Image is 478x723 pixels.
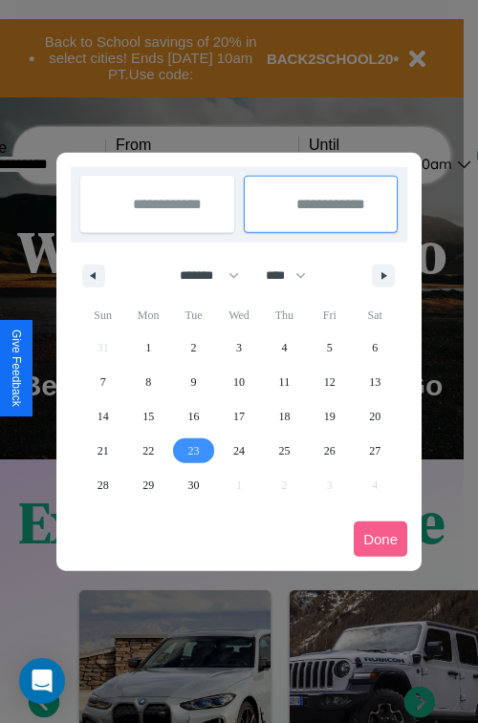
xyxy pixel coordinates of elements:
span: 25 [278,434,290,468]
span: 11 [279,365,291,399]
button: 17 [216,399,261,434]
button: 21 [80,434,125,468]
button: 25 [262,434,307,468]
button: 12 [307,365,352,399]
span: 5 [327,330,333,365]
span: 17 [233,399,245,434]
button: Done [354,521,407,557]
button: 4 [262,330,307,365]
span: 22 [142,434,154,468]
span: Sat [353,300,398,330]
span: 14 [98,399,109,434]
span: 6 [372,330,378,365]
button: 6 [353,330,398,365]
button: 1 [125,330,170,365]
button: 13 [353,365,398,399]
span: 16 [188,399,200,434]
button: 8 [125,365,170,399]
span: 2 [191,330,197,365]
span: 1 [145,330,151,365]
button: 30 [171,468,216,502]
span: 12 [324,365,336,399]
div: Open Intercom Messenger [19,658,65,704]
button: 16 [171,399,216,434]
span: 19 [324,399,336,434]
button: 15 [125,399,170,434]
span: 7 [100,365,106,399]
button: 26 [307,434,352,468]
button: 20 [353,399,398,434]
span: Wed [216,300,261,330]
button: 24 [216,434,261,468]
span: 27 [369,434,380,468]
span: 23 [188,434,200,468]
span: 8 [145,365,151,399]
button: 3 [216,330,261,365]
button: 7 [80,365,125,399]
span: 18 [278,399,290,434]
span: 9 [191,365,197,399]
span: 28 [98,468,109,502]
span: Mon [125,300,170,330]
span: Fri [307,300,352,330]
button: 10 [216,365,261,399]
button: 23 [171,434,216,468]
button: 5 [307,330,352,365]
button: 22 [125,434,170,468]
button: 29 [125,468,170,502]
span: 10 [233,365,245,399]
button: 9 [171,365,216,399]
span: 24 [233,434,245,468]
div: Give Feedback [10,330,23,407]
span: 15 [142,399,154,434]
span: 30 [188,468,200,502]
button: 28 [80,468,125,502]
span: 29 [142,468,154,502]
button: 27 [353,434,398,468]
span: Thu [262,300,307,330]
button: 2 [171,330,216,365]
button: 18 [262,399,307,434]
span: 13 [369,365,380,399]
button: 14 [80,399,125,434]
button: 11 [262,365,307,399]
span: Tue [171,300,216,330]
span: 4 [281,330,287,365]
span: 20 [369,399,380,434]
span: Sun [80,300,125,330]
button: 19 [307,399,352,434]
span: 26 [324,434,336,468]
span: 3 [236,330,242,365]
span: 21 [98,434,109,468]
